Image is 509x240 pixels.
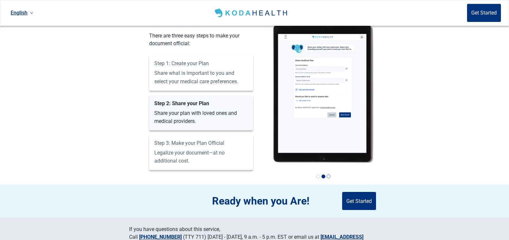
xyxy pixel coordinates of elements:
[342,192,376,210] button: Get Started
[8,7,36,18] a: Current language: English
[154,140,248,146] div: Step 3: Make your Plan Official
[316,175,320,178] button: 1
[154,100,248,124] label: Share your plan with loved ones and medical providers.
[213,8,290,18] img: Koda Health
[467,4,501,22] button: Get Started
[139,234,182,240] a: [PHONE_NUMBER]
[154,140,248,164] label: Legalize your document—at no additional cost.
[30,11,33,15] span: down
[212,195,324,207] div: Ready when you Are!
[149,32,253,47] div: There are three easy steps to make your document official:
[154,60,248,66] div: Step 1: Create your Plan
[327,175,331,178] button: 3
[129,225,220,233] div: If you have questions about this service,
[154,100,248,106] div: Step 2: Share your Plan
[271,23,374,164] img: ipadMockupScene2-BwKXQsjQ.svg
[154,60,248,84] label: Share what is important to you and select your medical care preferences.
[321,175,325,178] button: 2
